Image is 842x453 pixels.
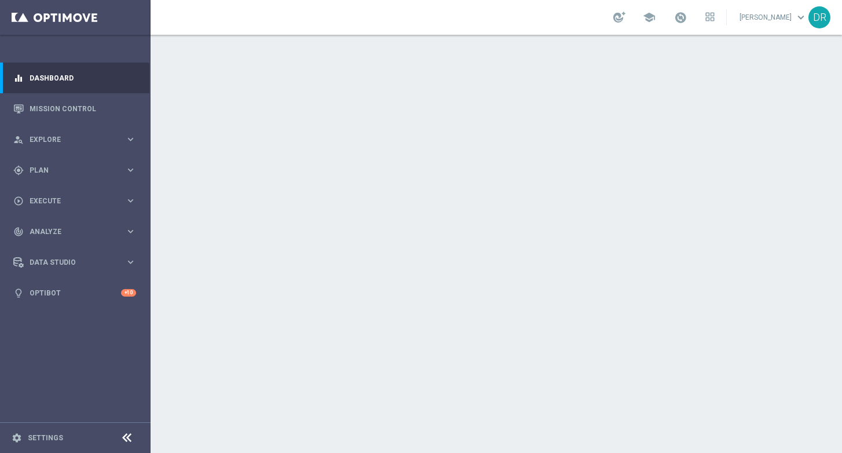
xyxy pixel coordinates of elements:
[13,257,125,268] div: Data Studio
[13,134,24,145] i: person_search
[30,136,125,143] span: Explore
[13,226,125,237] div: Analyze
[13,135,137,144] button: person_search Explore keyboard_arrow_right
[738,9,808,26] a: [PERSON_NAME]keyboard_arrow_down
[13,196,24,206] i: play_circle_outline
[13,93,136,124] div: Mission Control
[13,258,137,267] button: Data Studio keyboard_arrow_right
[13,104,137,114] button: Mission Control
[30,277,121,308] a: Optibot
[13,288,137,298] button: lightbulb Optibot +10
[795,11,807,24] span: keyboard_arrow_down
[125,226,136,237] i: keyboard_arrow_right
[643,11,656,24] span: school
[13,165,125,176] div: Plan
[125,257,136,268] i: keyboard_arrow_right
[121,289,136,297] div: +10
[30,167,125,174] span: Plan
[13,226,24,237] i: track_changes
[13,134,125,145] div: Explore
[13,196,125,206] div: Execute
[30,93,136,124] a: Mission Control
[125,165,136,176] i: keyboard_arrow_right
[12,433,22,443] i: settings
[125,195,136,206] i: keyboard_arrow_right
[13,227,137,236] button: track_changes Analyze keyboard_arrow_right
[13,277,136,308] div: Optibot
[808,6,830,28] div: DR
[30,259,125,266] span: Data Studio
[13,73,24,83] i: equalizer
[13,74,137,83] button: equalizer Dashboard
[30,198,125,204] span: Execute
[13,165,24,176] i: gps_fixed
[28,434,63,441] a: Settings
[125,134,136,145] i: keyboard_arrow_right
[13,166,137,175] button: gps_fixed Plan keyboard_arrow_right
[13,63,136,93] div: Dashboard
[30,228,125,235] span: Analyze
[13,196,137,206] button: play_circle_outline Execute keyboard_arrow_right
[30,63,136,93] a: Dashboard
[13,288,24,298] i: lightbulb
